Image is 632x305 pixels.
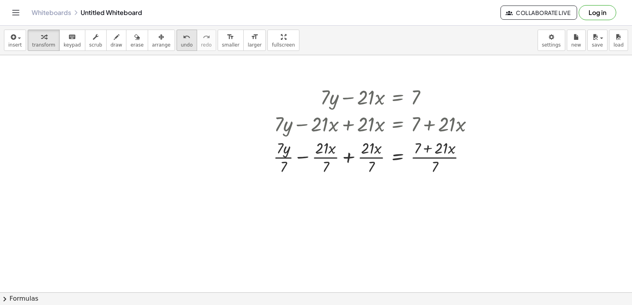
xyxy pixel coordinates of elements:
button: settings [538,30,565,51]
span: draw [111,42,122,48]
i: keyboard [68,32,76,42]
span: smaller [222,42,239,48]
button: format_sizesmaller [218,30,244,51]
span: scrub [89,42,102,48]
button: format_sizelarger [243,30,266,51]
i: format_size [251,32,258,42]
button: Collaborate Live [500,6,577,20]
button: Log in [579,5,616,20]
button: Toggle navigation [9,6,22,19]
span: transform [32,42,55,48]
span: new [571,42,581,48]
span: undo [181,42,193,48]
span: save [592,42,603,48]
button: redoredo [197,30,216,51]
span: keypad [64,42,81,48]
button: keyboardkeypad [59,30,85,51]
button: arrange [148,30,175,51]
button: fullscreen [267,30,299,51]
span: arrange [152,42,171,48]
span: Collaborate Live [507,9,570,16]
button: load [609,30,628,51]
i: redo [203,32,210,42]
button: transform [28,30,60,51]
button: scrub [85,30,107,51]
button: save [587,30,608,51]
i: undo [183,32,190,42]
button: erase [126,30,148,51]
a: Whiteboards [32,9,71,17]
span: fullscreen [272,42,295,48]
button: undoundo [177,30,197,51]
span: larger [248,42,261,48]
button: new [567,30,586,51]
span: redo [201,42,212,48]
button: draw [106,30,127,51]
span: settings [542,42,561,48]
i: format_size [227,32,234,42]
span: insert [8,42,22,48]
span: load [613,42,624,48]
button: insert [4,30,26,51]
span: erase [130,42,143,48]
